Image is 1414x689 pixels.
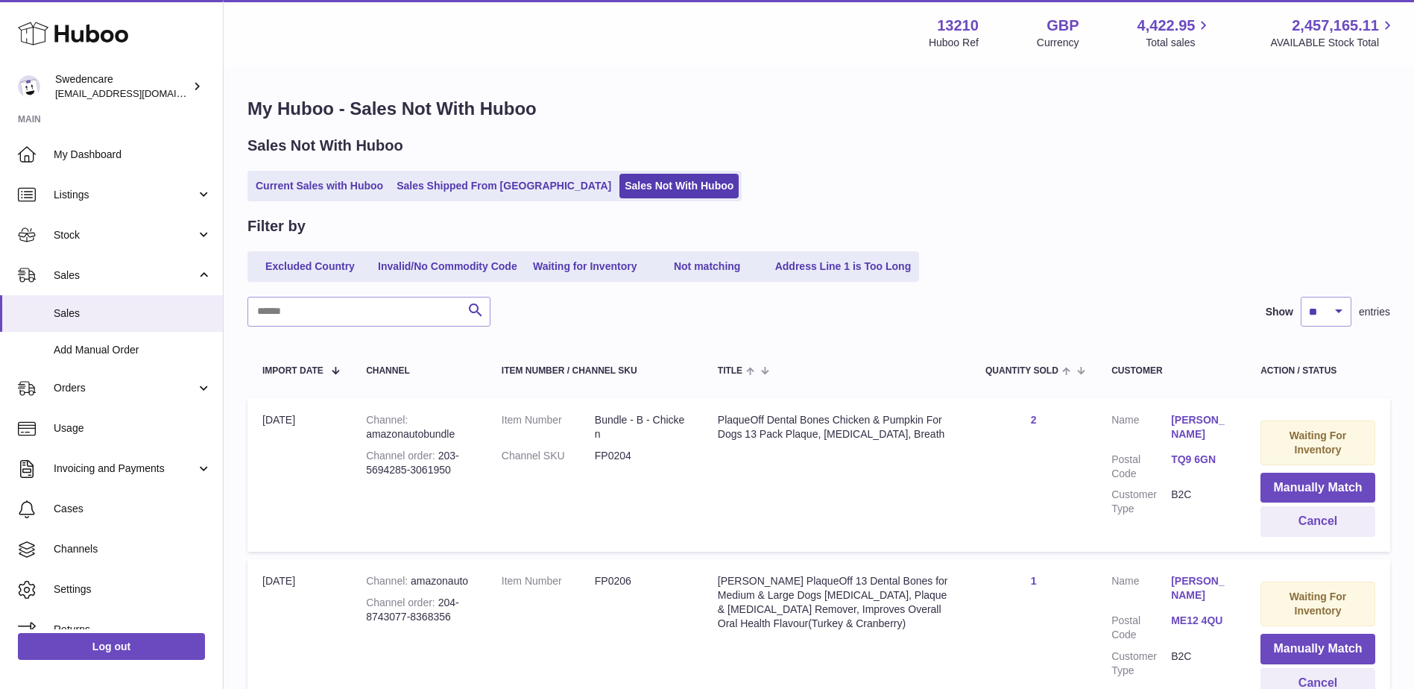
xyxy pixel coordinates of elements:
dt: Item Number [502,574,595,588]
div: [PERSON_NAME] PlaqueOff 13 Dental Bones for Medium & Large Dogs [MEDICAL_DATA], Plaque & [MEDICAL... [718,574,956,631]
span: Orders [54,381,196,395]
button: Manually Match [1260,473,1375,503]
td: [DATE] [247,398,351,552]
div: Huboo Ref [929,36,979,50]
h2: Filter by [247,216,306,236]
a: Excluded Country [250,254,370,279]
a: Sales Not With Huboo [619,174,739,198]
span: Invoicing and Payments [54,462,196,476]
span: Cases [54,502,212,516]
dd: FP0206 [595,574,688,588]
div: PlaqueOff Dental Bones Chicken & Pumpkin For Dogs 13 Pack Plaque, [MEDICAL_DATA], Breath [718,413,956,441]
strong: 13210 [937,16,979,36]
div: Swedencare [55,72,189,101]
a: Not matching [648,254,767,279]
label: Show [1266,305,1293,319]
span: 2,457,165.11 [1292,16,1379,36]
dt: Item Number [502,413,595,441]
a: ME12 4QU [1171,614,1231,628]
h2: Sales Not With Huboo [247,136,403,156]
strong: Channel order [366,597,438,608]
h1: My Huboo - Sales Not With Huboo [247,97,1390,121]
a: 4,422.95 Total sales [1137,16,1213,50]
span: Usage [54,421,212,435]
a: 2,457,165.11 AVAILABLE Stock Total [1270,16,1396,50]
span: Sales [54,268,196,283]
div: 203-5694285-3061950 [366,449,472,477]
div: amazonauto [366,574,472,588]
a: 1 [1031,575,1037,587]
span: Settings [54,582,212,597]
dd: B2C [1171,488,1231,516]
dt: Postal Code [1111,614,1171,642]
div: Action / Status [1260,366,1375,376]
span: 4,422.95 [1137,16,1196,36]
span: Returns [54,623,212,637]
strong: Waiting For Inventory [1290,591,1346,617]
span: AVAILABLE Stock Total [1270,36,1396,50]
img: gemma.horsfield@swedencare.co.uk [18,75,40,98]
a: Invalid/No Commodity Code [373,254,523,279]
a: Log out [18,633,205,660]
span: Title [718,366,742,376]
button: Cancel [1260,506,1375,537]
span: My Dashboard [54,148,212,162]
strong: GBP [1047,16,1079,36]
a: Current Sales with Huboo [250,174,388,198]
a: Address Line 1 is Too Long [770,254,917,279]
span: Channels [54,542,212,556]
strong: Channel [366,414,408,426]
span: Stock [54,228,196,242]
span: [EMAIL_ADDRESS][DOMAIN_NAME] [55,87,219,99]
dt: Customer Type [1111,488,1171,516]
span: entries [1359,305,1390,319]
a: TQ9 6GN [1171,453,1231,467]
dd: FP0204 [595,449,688,463]
div: Item Number / Channel SKU [502,366,688,376]
dt: Name [1111,413,1171,445]
span: Add Manual Order [54,343,212,357]
a: Sales Shipped From [GEOGRAPHIC_DATA] [391,174,616,198]
a: [PERSON_NAME] [1171,413,1231,441]
span: Sales [54,306,212,321]
span: Quantity Sold [985,366,1058,376]
div: amazonautobundle [366,413,472,441]
div: 204-8743077-8368356 [366,596,472,624]
a: [PERSON_NAME] [1171,574,1231,603]
div: Channel [366,366,472,376]
span: Total sales [1146,36,1212,50]
div: Currency [1037,36,1079,50]
strong: Channel order [366,450,438,462]
span: Listings [54,188,196,202]
dt: Customer Type [1111,649,1171,678]
span: Import date [262,366,323,376]
dt: Channel SKU [502,449,595,463]
dd: B2C [1171,649,1231,678]
dt: Name [1111,574,1171,606]
a: Waiting for Inventory [525,254,645,279]
strong: Waiting For Inventory [1290,430,1346,456]
div: Customer [1111,366,1231,376]
strong: Channel [366,575,411,587]
dd: Bundle - B - Chicken [595,413,688,441]
dt: Postal Code [1111,453,1171,481]
a: 2 [1031,414,1037,426]
button: Manually Match [1260,634,1375,664]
